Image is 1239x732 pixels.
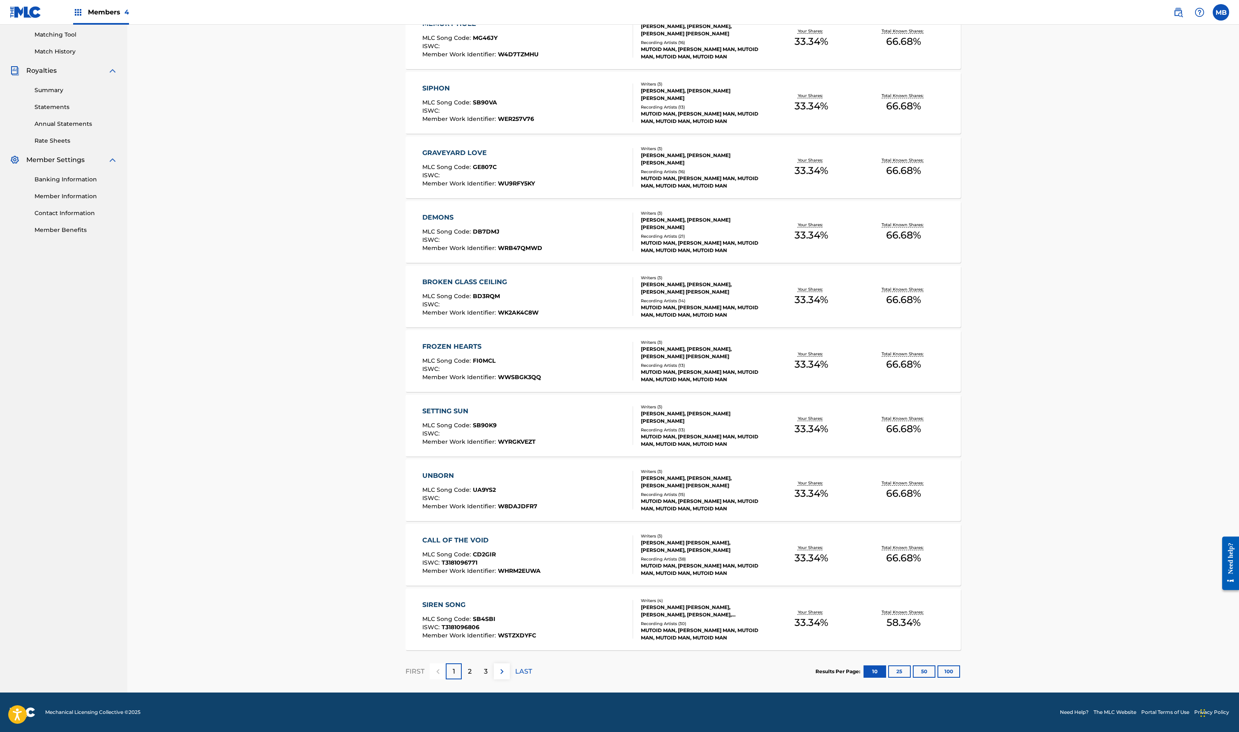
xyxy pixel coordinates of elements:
[498,180,535,187] span: WU9RFY5KY
[641,233,765,239] div: Recording Artists ( 21 )
[795,292,828,307] span: 33.34 %
[484,667,488,676] p: 3
[498,309,539,316] span: WK2AK4C8W
[641,104,765,110] div: Recording Artists ( 13 )
[442,623,479,631] span: T3181096806
[798,480,825,486] p: Your Shares:
[888,665,911,678] button: 25
[886,163,921,178] span: 66.68 %
[422,430,442,437] span: ISWC :
[1195,7,1204,17] img: help
[422,632,498,639] span: Member Work Identifier :
[422,277,539,287] div: BROKEN GLASS CEILING
[468,667,472,676] p: 2
[473,292,500,300] span: BD3RQM
[422,494,442,502] span: ISWC :
[641,275,765,281] div: Writers ( 3 )
[35,192,117,201] a: Member Information
[886,99,921,114] span: 66.68 %
[473,99,497,106] span: SB90VA
[422,42,442,50] span: ISWC :
[405,330,961,392] a: FROZEN HEARTSMLC Song Code:FI0MCLISWC:Member Work Identifier:WWSBGK3QQWriters (3)[PERSON_NAME], [...
[35,47,117,56] a: Match History
[405,588,961,650] a: SIREN SONGMLC Song Code:SB4SBIISWC:T3181096806Member Work Identifier:WSTZXDYFCWriters (4)[PERSON_...
[641,46,765,60] div: MUTOID MAN, [PERSON_NAME] MAN, MUTOID MAN, MUTOID MAN, MUTOID MAN
[45,709,140,716] span: Mechanical Licensing Collective © 2025
[1213,4,1229,21] div: User Menu
[442,559,477,566] span: T3181096771
[405,7,961,69] a: MEMORY HOLEMLC Song Code:MG46JYISWC:Member Work Identifier:W4D7TZMHUWriters (3)[PERSON_NAME], [PE...
[422,244,498,252] span: Member Work Identifier :
[422,471,537,481] div: UNBORN
[405,667,424,676] p: FIRST
[641,39,765,46] div: Recording Artists ( 16 )
[882,351,926,357] p: Total Known Shares:
[26,66,57,76] span: Royalties
[795,34,828,49] span: 33.34 %
[798,286,825,292] p: Your Shares:
[108,66,117,76] img: expand
[641,362,765,368] div: Recording Artists ( 13 )
[422,373,498,381] span: Member Work Identifier :
[422,34,473,42] span: MLC Song Code :
[422,623,442,631] span: ISWC :
[422,228,473,235] span: MLC Song Code :
[1191,4,1208,21] div: Help
[1200,701,1205,725] div: Drag
[473,551,496,558] span: CD2GIR
[882,286,926,292] p: Total Known Shares:
[641,368,765,383] div: MUTOID MAN, [PERSON_NAME] MAN, MUTOID MAN, MUTOID MAN, MUTOID MAN
[641,81,765,87] div: Writers ( 3 )
[641,627,765,642] div: MUTOID MAN, [PERSON_NAME] MAN, MUTOID MAN, MUTOID MAN, MUTOID MAN
[1170,4,1186,21] a: Public Search
[35,137,117,145] a: Rate Sheets
[882,415,926,422] p: Total Known Shares:
[422,83,534,93] div: SIPHON
[422,148,535,158] div: GRAVEYARD LOVE
[88,7,129,17] span: Members
[405,395,961,456] a: SETTING SUNMLC Song Code:SB90K9ISWC:Member Work Identifier:WYRGKVEZTWriters (3)[PERSON_NAME], [PE...
[497,667,507,676] img: right
[798,544,825,551] p: Your Shares:
[422,342,541,352] div: FROZEN HEARTS
[641,410,765,425] div: [PERSON_NAME], [PERSON_NAME] [PERSON_NAME]
[641,239,765,254] div: MUTOID MAN, [PERSON_NAME] MAN, MUTOID MAN, MUTOID MAN, MUTOID MAN
[882,222,926,228] p: Total Known Shares:
[422,406,536,416] div: SETTING SUN
[422,171,442,179] span: ISWC :
[795,99,828,114] span: 33.34 %
[641,298,765,304] div: Recording Artists ( 14 )
[641,475,765,489] div: [PERSON_NAME], [PERSON_NAME], [PERSON_NAME] [PERSON_NAME]
[864,665,886,678] button: 10
[498,438,536,445] span: WYRGKVEZT
[886,228,921,243] span: 66.68 %
[886,357,921,372] span: 66.68 %
[1173,7,1183,17] img: search
[641,146,765,152] div: Writers ( 3 )
[405,201,961,263] a: DEMONSMLC Song Code:DB7DMJISWC:Member Work Identifier:WRB47QMWDWriters (3)[PERSON_NAME], [PERSON_...
[882,28,926,34] p: Total Known Shares:
[795,486,828,501] span: 33.34 %
[641,539,765,554] div: [PERSON_NAME] [PERSON_NAME], [PERSON_NAME], [PERSON_NAME]
[641,345,765,360] div: [PERSON_NAME], [PERSON_NAME], [PERSON_NAME] [PERSON_NAME]
[882,544,926,551] p: Total Known Shares:
[422,551,473,558] span: MLC Song Code :
[405,137,961,198] a: GRAVEYARD LOVEMLC Song Code:GE807CISWC:Member Work Identifier:WU9RFY5KYWriters (3)[PERSON_NAME], ...
[10,707,35,717] img: logo
[795,228,828,243] span: 33.34 %
[641,304,765,319] div: MUTOID MAN, [PERSON_NAME] MAN, MUTOID MAN, MUTOID MAN, MUTOID MAN
[422,503,498,510] span: Member Work Identifier :
[473,486,496,493] span: UA9YS2
[641,598,765,604] div: Writers ( 4 )
[473,163,497,171] span: GE807C
[10,155,20,165] img: Member Settings
[26,155,85,165] span: Member Settings
[35,175,117,184] a: Banking Information
[641,556,765,562] div: Recording Artists ( 38 )
[882,480,926,486] p: Total Known Shares:
[422,107,442,114] span: ISWC :
[473,615,495,623] span: SB4SBI
[498,115,534,123] span: WER257V76
[10,6,41,18] img: MLC Logo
